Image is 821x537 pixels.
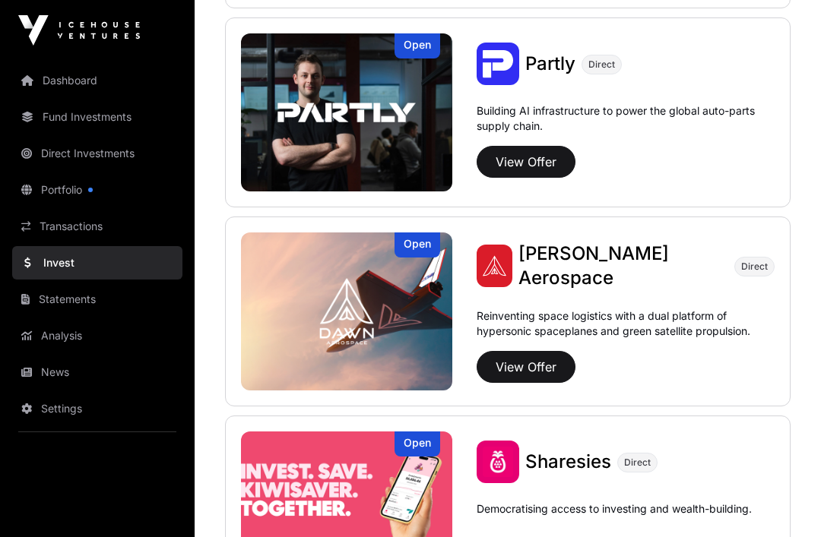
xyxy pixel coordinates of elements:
[12,173,182,207] a: Portfolio
[12,210,182,243] a: Transactions
[525,450,611,472] span: Sharesies
[395,33,440,58] div: Open
[12,137,182,170] a: Direct Investments
[477,351,575,383] button: View Offer
[477,245,512,287] img: Dawn Aerospace
[395,431,440,456] div: Open
[12,319,182,352] a: Analysis
[18,15,140,46] img: Icehouse Ventures Logo
[12,392,182,425] a: Settings
[525,450,611,474] a: Sharesies
[525,52,575,74] span: Partly
[241,33,452,191] img: Partly
[12,283,182,316] a: Statements
[477,43,519,85] img: Partly
[588,58,615,71] span: Direct
[241,232,452,390] img: Dawn Aerospace
[241,232,452,390] a: Dawn AerospaceOpen
[12,100,182,134] a: Fund Investments
[518,242,728,290] a: [PERSON_NAME] Aerospace
[741,261,768,273] span: Direct
[12,355,182,389] a: News
[241,33,452,191] a: PartlyOpen
[477,103,775,140] p: Building AI infrastructure to power the global auto-parts supply chain.
[477,146,575,178] button: View Offer
[624,456,651,469] span: Direct
[518,242,669,289] span: [PERSON_NAME] Aerospace
[745,464,821,537] iframe: Chat Widget
[395,232,440,257] div: Open
[477,441,519,483] img: Sharesies
[12,246,182,280] a: Invest
[477,308,775,345] p: Reinventing space logistics with a dual platform of hypersonic spaceplanes and green satellite pr...
[12,64,182,97] a: Dashboard
[525,52,575,76] a: Partly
